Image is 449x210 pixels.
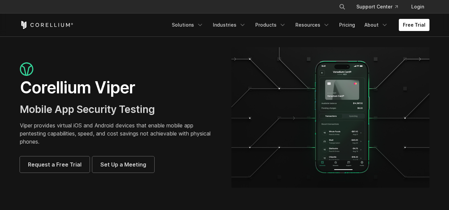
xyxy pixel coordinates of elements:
[168,19,429,31] div: Navigation Menu
[351,1,403,13] a: Support Center
[231,47,429,188] img: viper_hero
[92,156,154,173] a: Set Up a Meeting
[100,160,146,169] span: Set Up a Meeting
[20,62,33,76] img: viper_icon_large
[20,121,218,146] p: Viper provides virtual iOS and Android devices that enable mobile app pentesting capabilities, sp...
[20,156,90,173] a: Request a Free Trial
[291,19,334,31] a: Resources
[28,160,82,169] span: Request a Free Trial
[360,19,392,31] a: About
[251,19,290,31] a: Products
[335,19,359,31] a: Pricing
[336,1,348,13] button: Search
[331,1,429,13] div: Navigation Menu
[20,103,155,115] span: Mobile App Security Testing
[406,1,429,13] a: Login
[399,19,429,31] a: Free Trial
[20,78,218,98] h1: Corellium Viper
[20,21,73,29] a: Corellium Home
[168,19,207,31] a: Solutions
[209,19,250,31] a: Industries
